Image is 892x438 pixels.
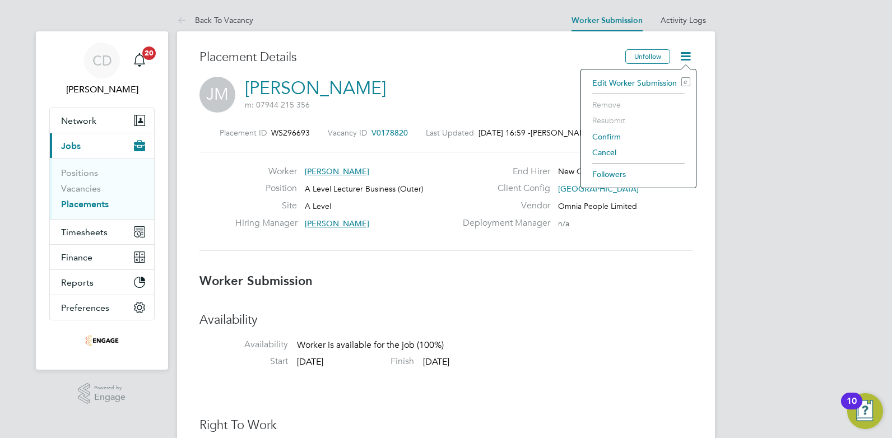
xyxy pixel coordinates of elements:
a: Vacancies [61,183,101,194]
span: [GEOGRAPHIC_DATA] [558,184,639,194]
button: Jobs [50,133,154,158]
label: Position [235,183,297,194]
label: Finish [326,356,414,367]
button: Finance [50,245,154,269]
img: omniapeople-logo-retina.png [85,332,119,350]
span: [PERSON_NAME] [305,166,369,176]
span: JM [199,77,235,113]
span: m: 07944 215 356 [245,100,310,110]
li: Followers [587,166,690,182]
label: Site [235,200,297,212]
span: New City College Limited [558,166,649,176]
span: Timesheets [61,227,108,237]
span: CD [92,53,112,68]
label: Placement ID [220,128,267,138]
span: A Level [305,201,331,211]
li: Edit Worker Submission [587,75,690,91]
label: End Hirer [456,166,550,178]
div: 10 [847,401,857,416]
a: 20 [128,43,151,78]
span: V0178820 [371,128,408,138]
nav: Main navigation [36,31,168,370]
span: [PERSON_NAME] [305,218,369,229]
a: Worker Submission [572,16,643,25]
span: Preferences [61,302,109,313]
button: Unfollow [625,49,670,64]
span: Engage [94,393,126,402]
li: Resubmit [587,113,690,128]
span: Jobs [61,141,81,151]
span: Omnia People Limited [558,201,637,211]
button: Open Resource Center, 10 new notifications [847,393,883,429]
button: Reports [50,270,154,295]
a: Go to home page [49,332,155,350]
span: Claire Duggan [49,83,155,96]
span: Reports [61,277,94,288]
label: Last Updated [426,128,474,138]
li: Confirm [587,129,690,145]
label: Vacancy ID [328,128,367,138]
label: Hiring Manager [235,217,297,229]
b: Worker Submission [199,273,313,288]
h3: Availability [199,312,693,328]
a: CD[PERSON_NAME] [49,43,155,96]
span: [DATE] 16:59 - [478,128,531,138]
a: Placements [61,199,109,209]
a: Activity Logs [661,15,706,25]
span: 20 [142,46,156,60]
div: Jobs [50,158,154,219]
a: Back To Vacancy [177,15,253,25]
span: [DATE] [297,356,323,367]
label: Availability [199,339,288,351]
button: Preferences [50,295,154,320]
span: Network [61,115,96,126]
li: Cancel [587,145,690,160]
span: A Level Lecturer Business (Outer) [305,184,424,194]
i: e [681,77,690,86]
span: Worker is available for the job (100%) [297,339,444,351]
span: Finance [61,252,92,263]
span: [PERSON_NAME] [531,128,593,138]
button: Network [50,108,154,133]
li: Remove [587,97,690,113]
label: Start [199,356,288,367]
label: Vendor [456,200,550,212]
a: Powered byEngage [78,383,126,404]
h3: Right To Work [199,417,693,434]
label: Client Config [456,183,550,194]
label: Worker [235,166,297,178]
a: [PERSON_NAME] [245,77,386,99]
button: Timesheets [50,220,154,244]
span: n/a [558,218,569,229]
span: Powered by [94,383,126,393]
span: WS296693 [271,128,310,138]
span: [DATE] [423,356,449,367]
h3: Placement Details [199,49,617,66]
label: Deployment Manager [456,217,550,229]
a: Positions [61,167,98,178]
